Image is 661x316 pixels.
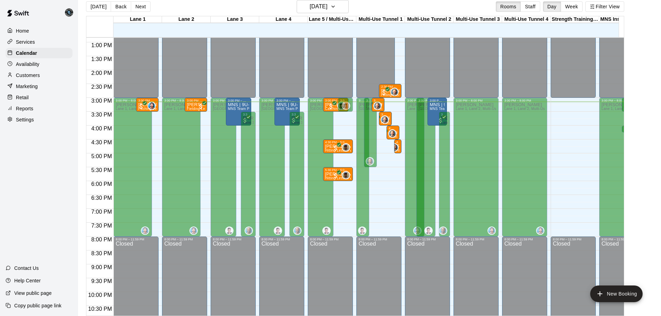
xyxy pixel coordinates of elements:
div: 3:00 PM – 3:30 PM [374,99,382,102]
div: Lane 4 [259,16,308,23]
button: Day [543,1,561,12]
button: add [590,285,643,302]
a: Customers [6,70,73,80]
div: 3:00 PM – 8:00 PM [601,99,636,102]
span: Catching Lesson w/ [PERSON_NAME] (30 Minutes) [325,107,410,111]
div: 5:30 PM – 6:00 PM: Kane Cantrell [323,167,353,181]
p: Contact Us [14,265,39,272]
div: 2:30 PM – 3:00 PM: Carson Davila [379,84,401,98]
span: Lane 3, Lane 4, Multi-Use Tunnel 2, Hitting Tunnel 1, Hitting Tunnel 2, Back Bldg Multi-Use 1, Ba... [243,121,434,125]
button: Back [111,1,131,12]
img: Anthony Miller [359,227,366,234]
div: 3:30 PM – 8:00 PM: Available [241,112,256,237]
div: 4:00 PM – 4:00 PM: Available [622,126,644,133]
div: 3:00 PM – 4:00 PM: MNS | 9U-TOMLINSON (TRYOUT) [226,98,252,126]
div: 3:00 PM – 8:00 PM: Available [113,98,152,237]
div: 8:00 PM – 11:59 PM [213,238,254,241]
div: 3:00 PM – 3:30 PM [138,99,156,102]
p: Marketing [16,83,38,90]
div: 3:00 PM – 8:00 PM: Available [454,98,499,237]
span: [GEOGRAPHIC_DATA] 5 / Multi-Use Tunnel 5, Multi-Use Tunnel 1, Multi-Use Tunnel 2, Hitting Tunnel ... [261,107,459,111]
div: 8:00 PM – 11:59 PM [456,238,497,241]
button: Staff [520,1,540,12]
div: Nik Crouch [390,143,399,152]
img: Nik Crouch [389,130,396,137]
span: 5:00 PM [90,153,114,159]
div: Anthony Miller [274,227,282,235]
div: 3:00 PM – 8:00 PM: Available [405,98,424,237]
div: 3:00 PM – 8:00 PM [504,99,545,102]
div: 3:30 PM – 8:00 PM [441,113,448,116]
div: 3:00 PM – 3:30 PM [325,99,347,102]
span: [GEOGRAPHIC_DATA] 5 / Multi-Use Tunnel 5, Multi-Use Tunnel 1, Multi-Use Tunnel 2, Hitting Tunnel ... [310,107,508,111]
span: Jacob Crooks [150,102,156,110]
div: 3:00 PM – 4:00 PM [277,99,298,102]
div: Jacob Crooks [536,227,544,235]
span: 4:30 PM [90,139,114,145]
img: Anthony Miller [323,227,330,234]
div: 3:00 PM – 3:30 PM: Available [338,98,353,112]
div: 4:30 PM – 5:00 PM: Kolson Gilliha [323,139,353,153]
p: Reports [16,105,33,112]
span: 3:00 PM [90,98,114,104]
div: Marketing [6,81,73,92]
div: 3:00 PM – 3:30 PM: Alex Fong [185,98,207,112]
p: Availability [16,61,40,68]
span: 9:00 PM [90,264,114,270]
span: 1:00 PM [90,42,114,48]
p: Services [16,39,35,45]
div: 3:30 PM – 8:00 PM [243,113,254,116]
img: Nik Crouch [381,116,388,123]
span: [GEOGRAPHIC_DATA] 5 / Multi-Use Tunnel 5, Multi-Use Tunnel 1, Multi-Use Tunnel 2, Hitting Tunnel ... [418,107,617,111]
a: Services [6,37,73,47]
span: Mike Macfarlane [345,143,350,152]
img: Chie Gunner [440,227,447,234]
div: Multi-Use Tunnel 1 [356,16,405,23]
div: 8:00 PM – 11:59 PM [310,238,351,241]
div: Mike Macfarlane [342,143,350,152]
span: Lane 1, Lane 2, Multi-Use Tunnel 2, Multi-Use Tunnel 3, Hitting Tunnel 1, Hitting Tunnel 2, Hitti... [164,107,528,111]
img: Nik Crouch [366,158,373,165]
button: Week [561,1,583,12]
div: 3:00 PM – 8:00 PM [261,99,283,102]
div: 8:00 PM – 11:59 PM [358,238,399,241]
button: Filter View [585,1,624,12]
div: 3:00 PM – 8:00 PM: Available [308,98,333,237]
p: Home [16,27,29,34]
div: Jacob Crooks [147,102,156,110]
div: 3:00 PM – 4:00 PM: MNS | 9U-TOMLINSON (TRYOUT) [427,98,447,126]
span: All customers have paid [328,103,334,110]
div: Mike Macfarlane [342,102,350,110]
div: 3:00 PM – 8:00 PM: Available [356,98,369,237]
div: 3:00 PM – 8:00 PM [456,99,497,102]
div: 8:00 PM – 11:59 PM [553,238,594,241]
img: Mike Macfarlane [342,172,349,179]
div: Mike Macfarlane [337,102,346,110]
img: Nik Crouch [391,144,398,151]
a: Calendar [6,48,73,58]
div: 3:00 PM – 8:00 PM [358,99,367,102]
span: 10:00 PM [86,292,113,298]
img: Mike Macfarlane [342,102,349,109]
p: Customers [16,72,40,79]
span: Nik Crouch [393,88,399,96]
div: Strength Training Room [551,16,599,23]
div: Lane 1 [113,16,162,23]
div: Multi-Use Tunnel 3 [454,16,502,23]
a: Availability [6,59,73,69]
span: All customers have paid [290,117,297,124]
div: 3:00 PM – 8:00 PM [213,99,234,102]
p: Help Center [14,277,41,284]
div: 8:00 PM – 11:59 PM [261,238,302,241]
button: Next [131,1,150,12]
div: 3:30 PM – 4:00 PM [381,113,390,116]
div: 3:00 PM – 4:00 PM [228,99,249,102]
a: Settings [6,114,73,125]
div: 3:00 PM – 4:00 PM: MNS | 9U-TOMLINSON (TRYOUT) [274,98,300,126]
div: 3:00 PM – 3:30 PM: Henry Hughes [136,98,159,112]
div: 4:30 PM – 5:00 PM [325,140,351,144]
div: 3:00 PM – 8:00 PM: Available [502,98,547,237]
p: Copy public page link [14,302,61,309]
